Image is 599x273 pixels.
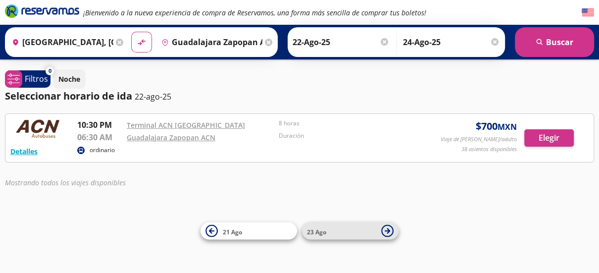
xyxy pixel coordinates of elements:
button: 23 Ago [302,222,399,240]
button: 0Filtros [5,70,50,88]
input: Opcional [403,30,500,55]
small: MXN [498,121,517,132]
p: Duración [279,131,426,140]
p: Seleccionar horario de ida [5,89,132,104]
a: Brand Logo [5,3,79,21]
a: Guadalajara Zapopan ACN [127,133,215,142]
p: Viaje de [PERSON_NAME]/adulto [441,135,517,144]
i: Brand Logo [5,3,79,18]
p: 8 horas [279,119,426,128]
input: Buscar Origen [8,30,113,55]
span: 21 Ago [223,227,242,236]
button: Buscar [515,27,594,57]
em: ¡Bienvenido a la nueva experiencia de compra de Reservamos, una forma más sencilla de comprar tus... [83,8,426,17]
p: 38 asientos disponibles [461,145,517,154]
p: ordinario [90,146,115,155]
button: Elegir [524,129,574,147]
input: Elegir Fecha [293,30,390,55]
a: Terminal ACN [GEOGRAPHIC_DATA] [127,120,245,130]
button: 21 Ago [200,222,297,240]
button: English [582,6,594,19]
p: 10:30 PM [77,119,122,131]
p: Filtros [25,73,48,85]
em: Mostrando todos los viajes disponibles [5,178,126,187]
button: Detalles [10,146,38,157]
p: 06:30 AM [77,131,122,143]
span: $ 700 [476,119,517,134]
input: Buscar Destino [157,30,263,55]
button: Noche [53,69,86,89]
p: 22-ago-25 [135,91,171,103]
img: RESERVAMOS [10,119,65,139]
span: 23 Ago [307,227,326,236]
span: 0 [49,67,51,75]
p: Noche [58,74,80,84]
